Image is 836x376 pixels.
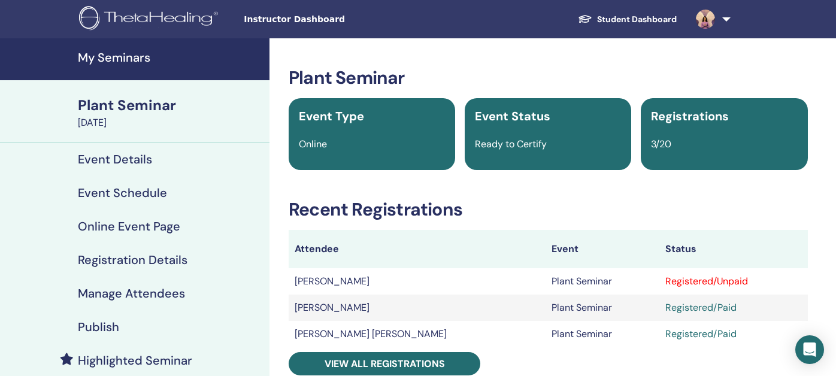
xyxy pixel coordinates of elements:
a: View all registrations [289,352,480,375]
span: Online [299,138,327,150]
h3: Recent Registrations [289,199,808,220]
div: Plant Seminar [78,95,262,116]
h4: My Seminars [78,50,262,65]
div: [DATE] [78,116,262,130]
span: Event Type [299,108,364,124]
h4: Publish [78,320,119,334]
td: [PERSON_NAME] [PERSON_NAME] [289,321,546,347]
span: Instructor Dashboard [244,13,423,26]
a: Student Dashboard [568,8,686,31]
th: Attendee [289,230,546,268]
td: [PERSON_NAME] [289,295,546,321]
h4: Highlighted Seminar [78,353,192,368]
span: Ready to Certify [475,138,547,150]
span: 3/20 [651,138,671,150]
h3: Plant Seminar [289,67,808,89]
span: Registrations [651,108,729,124]
div: Open Intercom Messenger [795,335,824,364]
h4: Event Schedule [78,186,167,200]
td: Plant Seminar [546,295,659,321]
td: Plant Seminar [546,268,659,295]
span: View all registrations [325,357,445,370]
img: logo.png [79,6,222,33]
div: Registered/Paid [665,301,802,315]
div: Registered/Paid [665,327,802,341]
td: [PERSON_NAME] [289,268,546,295]
img: default.jpg [696,10,715,29]
h4: Manage Attendees [78,286,185,301]
td: Plant Seminar [546,321,659,347]
h4: Registration Details [78,253,187,267]
h4: Event Details [78,152,152,166]
a: Plant Seminar[DATE] [71,95,269,130]
h4: Online Event Page [78,219,180,234]
th: Event [546,230,659,268]
div: Registered/Unpaid [665,274,802,289]
th: Status [659,230,808,268]
span: Event Status [475,108,550,124]
img: graduation-cap-white.svg [578,14,592,24]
